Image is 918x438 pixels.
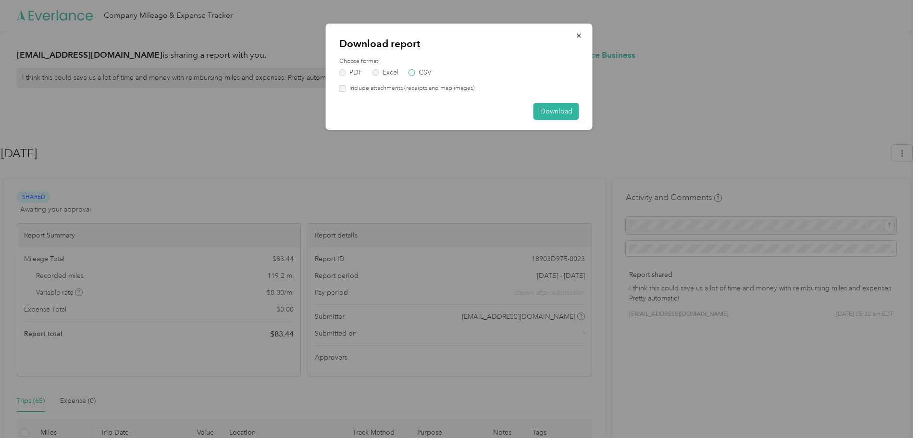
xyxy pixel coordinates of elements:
[533,103,579,120] button: Download
[409,69,432,76] label: CSV
[372,69,398,76] label: Excel
[339,37,579,50] p: Download report
[339,69,362,76] label: PDF
[346,84,475,93] label: Include attachments (receipts and map images)
[339,57,579,66] label: Choose format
